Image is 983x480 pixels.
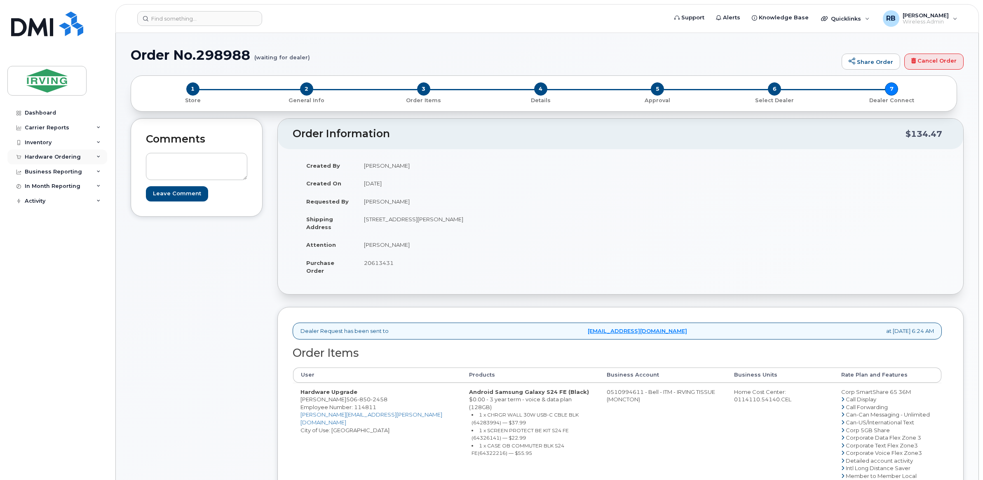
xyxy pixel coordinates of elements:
a: 5 Approval [599,96,716,104]
a: 2 General Info [248,96,365,104]
p: General Info [251,97,362,104]
th: Business Account [599,368,727,382]
p: Store [141,97,245,104]
span: 2 [300,82,313,96]
strong: Android Samsung Galaxy S24 FE (Black) [469,389,589,395]
h2: Order Information [293,128,906,140]
p: Select Dealer [719,97,830,104]
td: [DATE] [357,174,615,192]
span: Can-US/International Text [846,419,914,426]
strong: Purchase Order [306,260,334,274]
strong: Created On [306,180,341,187]
th: Rate Plan and Features [834,368,941,382]
span: Corporate Data Flex Zone 3 [846,434,921,441]
span: 2458 [371,396,387,403]
th: Business Units [727,368,834,382]
small: 1 x CASE OB COMMUTER BLK S24 FE(64322216) — $55.95 [472,443,564,457]
span: 1 [186,82,199,96]
span: 3 [417,82,430,96]
span: 506 [346,396,387,403]
td: [PERSON_NAME] [357,236,615,254]
a: [PERSON_NAME][EMAIL_ADDRESS][PERSON_NAME][DOMAIN_NAME] [300,411,442,426]
span: Intl Long Distance Saver [846,465,910,471]
span: 6 [768,82,781,96]
p: Details [486,97,596,104]
span: Call Display [846,396,876,403]
p: Order Items [368,97,479,104]
a: 3 Order Items [365,96,482,104]
span: Corp 5GB Share [846,427,890,433]
div: Dealer Request has been sent to at [DATE] 6:24 AM [293,323,942,340]
a: Cancel Order [904,54,964,70]
a: 4 Details [482,96,599,104]
input: Leave Comment [146,186,208,201]
span: Call Forwarding [846,404,888,410]
strong: Hardware Upgrade [300,389,357,395]
strong: Shipping Address [306,216,333,230]
td: [PERSON_NAME] [357,192,615,211]
td: [PERSON_NAME] [357,157,615,175]
a: [EMAIL_ADDRESS][DOMAIN_NAME] [588,327,687,335]
strong: Attention [306,241,336,248]
span: 850 [357,396,371,403]
td: [STREET_ADDRESS][PERSON_NAME] [357,210,615,236]
span: Detailed account activity [846,457,913,464]
strong: Created By [306,162,340,169]
small: (waiting for dealer) [254,48,310,61]
a: 1 Store [138,96,248,104]
span: 5 [651,82,664,96]
span: Employee Number: 114811 [300,404,376,410]
small: 1 x SCREEN PROTECT BE KIT S24 FE (64326141) — $22.99 [472,427,569,441]
p: Approval [602,97,713,104]
span: Corporate Text Flex Zone3 [846,442,918,449]
div: Home Cost Center: 0114110.54140.CEL [734,388,827,403]
a: 6 Select Dealer [716,96,833,104]
span: 4 [534,82,547,96]
h1: Order No.298988 [131,48,838,62]
a: Share Order [842,54,900,70]
span: 20613431 [364,260,394,266]
span: Corporate Voice Flex Zone3 [846,450,922,456]
span: Can-Can Messaging - Unlimited [846,411,930,418]
h2: Comments [146,133,247,145]
h2: Order Items [293,347,942,359]
div: $134.47 [906,126,942,142]
th: User [293,368,462,382]
strong: Requested By [306,198,349,205]
small: 1 x CHRGR WALL 30W USB-C CBLE BLK (64283994) — $37.99 [472,412,579,426]
th: Products [462,368,599,382]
